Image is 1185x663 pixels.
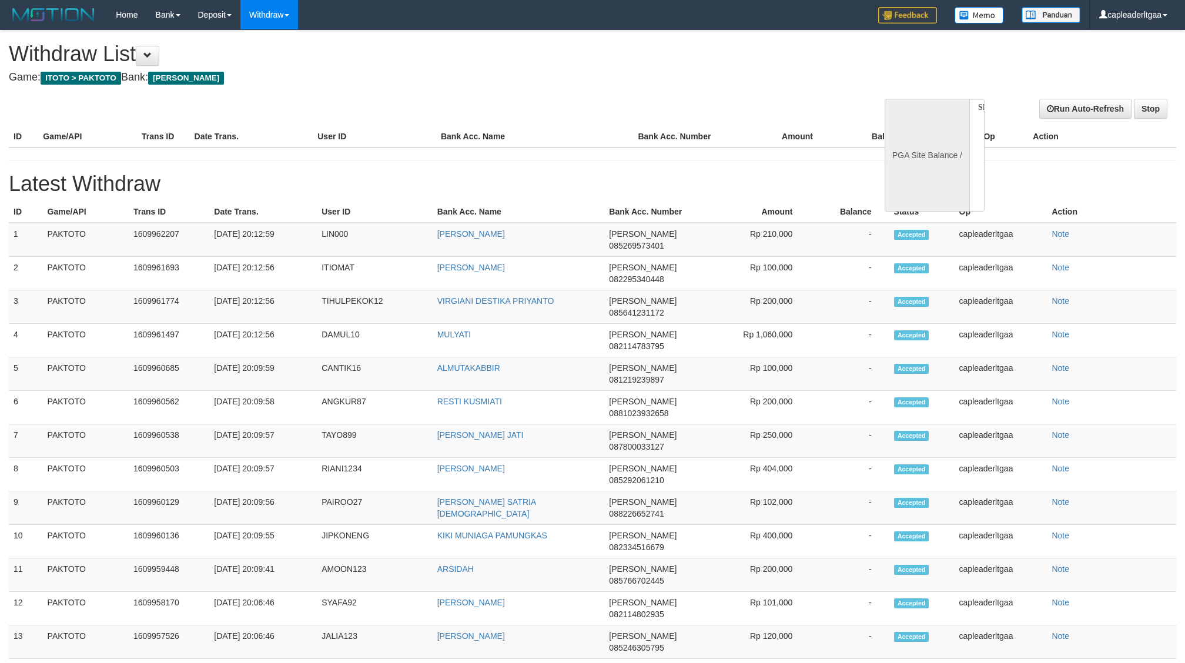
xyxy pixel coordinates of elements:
[43,391,129,424] td: PAKTOTO
[609,274,664,284] span: 082295340448
[317,424,432,458] td: TAYO899
[810,324,889,357] td: -
[9,72,778,83] h4: Game: Bank:
[437,263,505,272] a: [PERSON_NAME]
[209,558,317,592] td: [DATE] 20:09:41
[437,229,505,239] a: [PERSON_NAME]
[317,592,432,625] td: SYAFA92
[955,525,1047,558] td: capleaderltgaa
[810,357,889,391] td: -
[609,341,664,351] span: 082114783795
[9,424,43,458] td: 7
[437,363,500,373] a: ALMUTAKABBIR
[609,497,677,507] span: [PERSON_NAME]
[609,509,664,518] span: 088226652741
[1028,126,1176,148] th: Action
[129,625,209,659] td: 1609957526
[209,257,317,290] td: [DATE] 20:12:56
[9,491,43,525] td: 9
[717,458,810,491] td: Rp 404,000
[609,464,677,473] span: [PERSON_NAME]
[43,558,129,592] td: PAKTOTO
[717,290,810,324] td: Rp 200,000
[894,330,929,340] span: Accepted
[209,201,317,223] th: Date Trans.
[609,263,677,272] span: [PERSON_NAME]
[317,458,432,491] td: RIANI1234
[1052,564,1069,574] a: Note
[43,324,129,357] td: PAKTOTO
[810,458,889,491] td: -
[1052,296,1069,306] a: Note
[810,257,889,290] td: -
[129,558,209,592] td: 1609959448
[43,424,129,458] td: PAKTOTO
[609,363,677,373] span: [PERSON_NAME]
[317,257,432,290] td: ITIOMAT
[437,296,554,306] a: VIRGIANI DESTIKA PRIYANTO
[209,525,317,558] td: [DATE] 20:09:55
[609,531,677,540] span: [PERSON_NAME]
[43,491,129,525] td: PAKTOTO
[810,525,889,558] td: -
[609,308,664,317] span: 085641231172
[1052,363,1069,373] a: Note
[894,531,929,541] span: Accepted
[129,491,209,525] td: 1609960129
[609,375,664,384] span: 081219239897
[717,625,810,659] td: Rp 120,000
[955,491,1047,525] td: capleaderltgaa
[129,357,209,391] td: 1609960685
[894,431,929,441] span: Accepted
[1052,430,1069,440] a: Note
[810,491,889,525] td: -
[317,357,432,391] td: CANTIK16
[732,126,831,148] th: Amount
[209,491,317,525] td: [DATE] 20:09:56
[609,476,664,485] span: 085292061210
[955,458,1047,491] td: capleaderltgaa
[129,223,209,257] td: 1609962207
[609,430,677,440] span: [PERSON_NAME]
[9,625,43,659] td: 13
[810,592,889,625] td: -
[43,290,129,324] td: PAKTOTO
[9,525,43,558] td: 10
[1052,631,1069,641] a: Note
[609,610,664,619] span: 082114802935
[38,126,137,148] th: Game/API
[129,257,209,290] td: 1609961693
[437,497,536,518] a: [PERSON_NAME] SATRIA [DEMOGRAPHIC_DATA]
[1052,531,1069,540] a: Note
[1039,99,1132,119] a: Run Auto-Refresh
[717,324,810,357] td: Rp 1,060,000
[209,424,317,458] td: [DATE] 20:09:57
[604,201,717,223] th: Bank Acc. Number
[129,391,209,424] td: 1609960562
[9,42,778,66] h1: Withdraw List
[43,201,129,223] th: Game/API
[894,297,929,307] span: Accepted
[717,257,810,290] td: Rp 100,000
[955,625,1047,659] td: capleaderltgaa
[43,223,129,257] td: PAKTOTO
[43,357,129,391] td: PAKTOTO
[129,458,209,491] td: 1609960503
[609,408,668,418] span: 0881023932658
[437,464,505,473] a: [PERSON_NAME]
[437,531,547,540] a: KIKI MUNIAGA PAMUNGKAS
[1047,201,1176,223] th: Action
[137,126,190,148] th: Trans ID
[9,290,43,324] td: 3
[894,263,929,273] span: Accepted
[9,6,98,24] img: MOTION_logo.png
[129,290,209,324] td: 1609961774
[317,201,432,223] th: User ID
[717,391,810,424] td: Rp 200,000
[9,201,43,223] th: ID
[437,330,471,339] a: MULYATI
[894,364,929,374] span: Accepted
[609,241,664,250] span: 085269573401
[894,230,929,240] span: Accepted
[433,201,605,223] th: Bank Acc. Name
